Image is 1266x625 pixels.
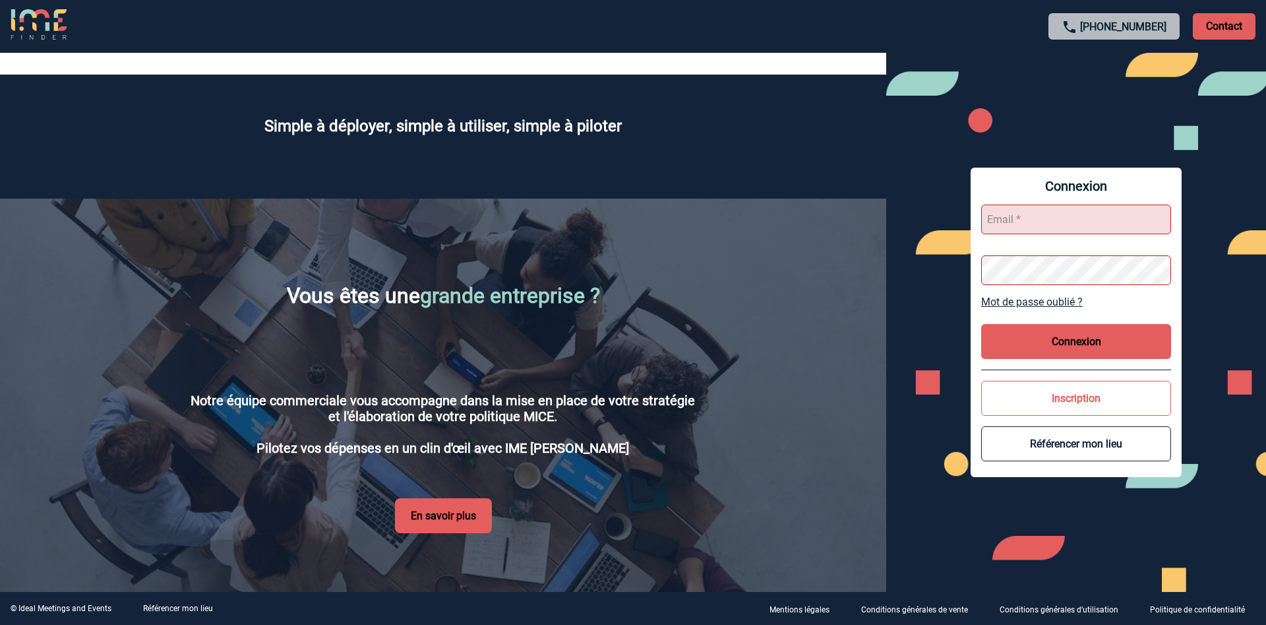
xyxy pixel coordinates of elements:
[981,426,1171,461] button: Référencer mon lieu
[981,205,1171,234] input: Identifiant ou mot de passe incorrect
[11,604,111,613] div: © Ideal Meetings and Events
[1150,605,1245,614] p: Politique de confidentialité
[1193,13,1255,40] p: Contact
[989,603,1139,615] a: Conditions générales d'utilisation
[981,296,1171,308] a: Mot de passe oublié ?
[769,605,829,614] p: Mentions légales
[143,604,213,613] a: Référencer mon lieu
[981,324,1171,359] button: Connexion
[1000,605,1118,614] p: Conditions générales d'utilisation
[861,605,968,614] p: Conditions générales de vente
[981,178,1171,194] span: Connexion
[1139,603,1266,615] a: Politique de confidentialité
[759,603,851,615] a: Mentions légales
[851,603,989,615] a: Conditions générales de vente
[133,393,754,456] p: Notre équipe commerciale vous accompagne dans la mise en place de votre stratégie et l'élaboratio...
[1080,20,1166,33] a: [PHONE_NUMBER]
[420,283,600,308] span: grande entreprise ?
[1062,19,1077,35] img: call-24-px.png
[981,381,1171,416] button: Inscription
[395,498,492,533] button: En savoir plus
